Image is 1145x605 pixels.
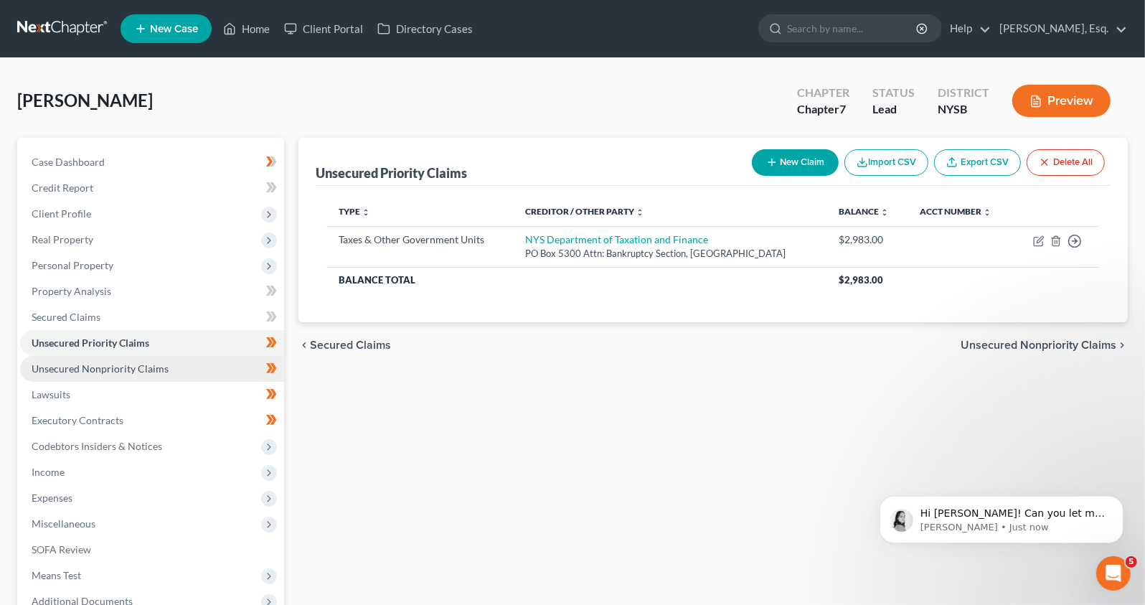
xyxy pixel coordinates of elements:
[20,304,284,330] a: Secured Claims
[839,274,883,286] span: $2,983.00
[1012,85,1111,117] button: Preview
[20,382,284,408] a: Lawsuits
[961,339,1116,351] span: Unsecured Nonpriority Claims
[880,208,889,217] i: unfold_more
[839,102,846,116] span: 7
[316,164,467,182] div: Unsecured Priority Claims
[370,16,480,42] a: Directory Cases
[938,85,989,101] div: District
[858,466,1145,566] iframe: Intercom notifications message
[150,24,198,34] span: New Case
[298,339,310,351] i: chevron_left
[20,356,284,382] a: Unsecured Nonpriority Claims
[298,339,391,351] button: chevron_left Secured Claims
[32,311,100,323] span: Secured Claims
[983,208,991,217] i: unfold_more
[1027,149,1105,176] button: Delete All
[32,259,113,271] span: Personal Property
[1116,339,1128,351] i: chevron_right
[525,206,644,217] a: Creditor / Other Party unfold_more
[525,233,708,245] a: NYS Department of Taxation and Finance
[32,517,95,530] span: Miscellaneous
[32,466,65,478] span: Income
[310,339,391,351] span: Secured Claims
[32,233,93,245] span: Real Property
[32,285,111,297] span: Property Analysis
[787,15,918,42] input: Search by name...
[938,101,989,118] div: NYSB
[872,101,915,118] div: Lead
[20,408,284,433] a: Executory Contracts
[32,207,91,220] span: Client Profile
[20,149,284,175] a: Case Dashboard
[20,537,284,563] a: SOFA Review
[20,175,284,201] a: Credit Report
[362,208,370,217] i: unfold_more
[934,149,1021,176] a: Export CSV
[992,16,1127,42] a: [PERSON_NAME], Esq.
[797,101,849,118] div: Chapter
[32,569,81,581] span: Means Test
[277,16,370,42] a: Client Portal
[20,278,284,304] a: Property Analysis
[32,414,123,426] span: Executory Contracts
[32,337,149,349] span: Unsecured Priority Claims
[920,206,991,217] a: Acct Number unfold_more
[1096,556,1131,591] iframe: Intercom live chat
[339,206,370,217] a: Type unfold_more
[636,208,644,217] i: unfold_more
[839,233,897,247] div: $2,983.00
[872,85,915,101] div: Status
[327,267,827,293] th: Balance Total
[32,156,105,168] span: Case Dashboard
[844,149,928,176] button: Import CSV
[20,330,284,356] a: Unsecured Priority Claims
[32,440,162,452] span: Codebtors Insiders & Notices
[17,90,153,111] span: [PERSON_NAME]
[752,149,839,176] button: New Claim
[32,543,91,555] span: SOFA Review
[339,233,502,247] div: Taxes & Other Government Units
[839,206,889,217] a: Balance unfold_more
[525,247,816,261] div: PO Box 5300 Attn: Bankruptcy Section, [GEOGRAPHIC_DATA]
[32,388,70,400] span: Lawsuits
[32,182,93,194] span: Credit Report
[216,16,277,42] a: Home
[961,339,1128,351] button: Unsecured Nonpriority Claims chevron_right
[32,362,169,375] span: Unsecured Nonpriority Claims
[797,85,849,101] div: Chapter
[32,492,72,504] span: Expenses
[1126,556,1137,568] span: 5
[943,16,991,42] a: Help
